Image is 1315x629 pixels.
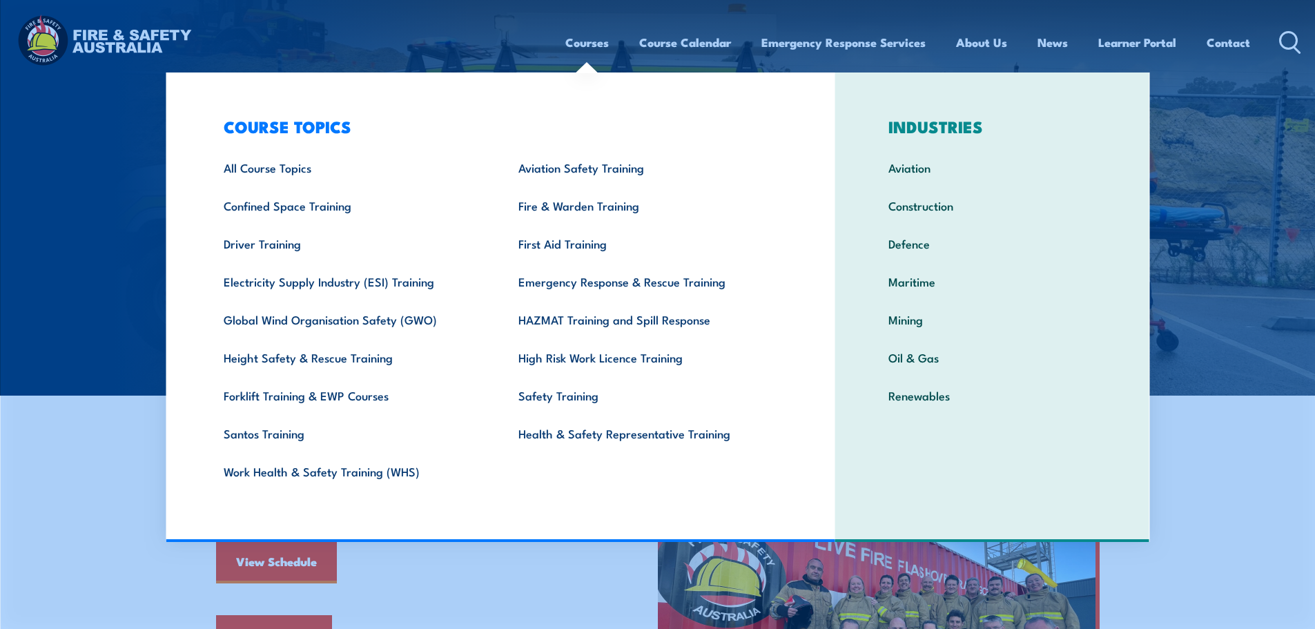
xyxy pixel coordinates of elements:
a: Health & Safety Representative Training [497,414,792,452]
a: Aviation Safety Training [497,148,792,186]
a: About Us [956,24,1007,61]
a: Construction [867,186,1118,224]
a: Aviation [867,148,1118,186]
a: News [1038,24,1068,61]
h3: COURSE TOPICS [202,117,792,136]
a: Global Wind Organisation Safety (GWO) [202,300,497,338]
a: First Aid Training [497,224,792,262]
a: HAZMAT Training and Spill Response [497,300,792,338]
a: View Schedule [216,542,337,583]
a: Safety Training [497,376,792,414]
a: Renewables [867,376,1118,414]
a: High Risk Work Licence Training [497,338,792,376]
a: Maritime [867,262,1118,300]
a: All Course Topics [202,148,497,186]
a: Fire & Warden Training [497,186,792,224]
a: Contact [1207,24,1250,61]
a: Oil & Gas [867,338,1118,376]
a: Height Safety & Rescue Training [202,338,497,376]
a: Mining [867,300,1118,338]
a: Emergency Response & Rescue Training [497,262,792,300]
a: Courses [565,24,609,61]
a: Learner Portal [1098,24,1176,61]
a: Defence [867,224,1118,262]
a: Course Calendar [639,24,731,61]
a: Electricity Supply Industry (ESI) Training [202,262,497,300]
a: Forklift Training & EWP Courses [202,376,497,414]
a: Santos Training [202,414,497,452]
a: Confined Space Training [202,186,497,224]
a: Driver Training [202,224,497,262]
a: Emergency Response Services [761,24,926,61]
h3: INDUSTRIES [867,117,1118,136]
a: Work Health & Safety Training (WHS) [202,452,497,490]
